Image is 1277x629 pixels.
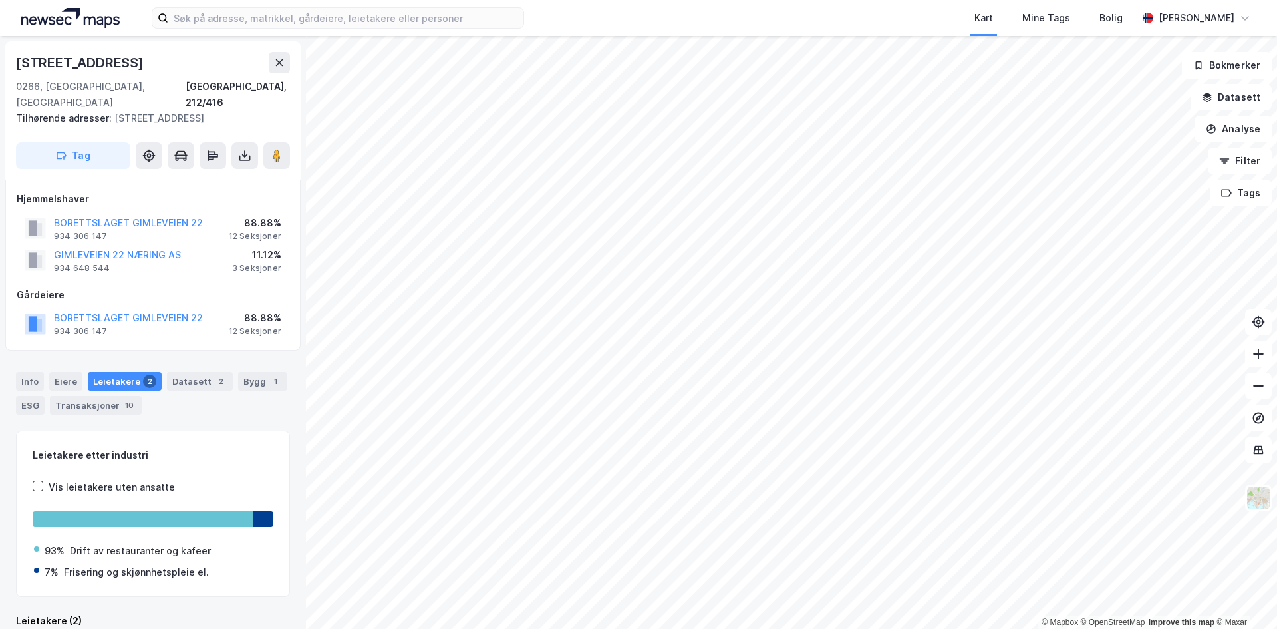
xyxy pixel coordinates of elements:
[1099,10,1123,26] div: Bolig
[974,10,993,26] div: Kart
[143,375,156,388] div: 2
[16,372,44,391] div: Info
[17,191,289,207] div: Hjemmelshaver
[88,372,162,391] div: Leietakere
[238,372,287,391] div: Bygg
[1182,52,1272,79] button: Bokmerker
[1246,485,1271,511] img: Z
[16,79,186,110] div: 0266, [GEOGRAPHIC_DATA], [GEOGRAPHIC_DATA]
[269,375,282,388] div: 1
[54,326,107,337] div: 934 306 147
[229,231,281,242] div: 12 Seksjoner
[122,399,136,412] div: 10
[45,543,65,559] div: 93%
[16,396,45,415] div: ESG
[1210,565,1277,629] iframe: Chat Widget
[16,613,290,629] div: Leietakere (2)
[1042,618,1078,627] a: Mapbox
[54,263,110,274] div: 934 648 544
[1210,180,1272,206] button: Tags
[21,8,120,28] img: logo.a4113a55bc3d86da70a041830d287a7e.svg
[186,79,290,110] div: [GEOGRAPHIC_DATA], 212/416
[167,372,233,391] div: Datasett
[16,142,130,169] button: Tag
[229,215,281,231] div: 88.88%
[49,372,82,391] div: Eiere
[45,564,59,580] div: 7%
[1149,618,1214,627] a: Improve this map
[232,247,281,263] div: 11.12%
[232,263,281,274] div: 3 Seksjoner
[229,326,281,337] div: 12 Seksjoner
[1208,148,1272,174] button: Filter
[1191,84,1272,110] button: Datasett
[1081,618,1145,627] a: OpenStreetMap
[229,310,281,326] div: 88.88%
[1195,116,1272,142] button: Analyse
[1159,10,1234,26] div: [PERSON_NAME]
[17,287,289,303] div: Gårdeiere
[33,447,273,463] div: Leietakere etter industri
[16,110,279,126] div: [STREET_ADDRESS]
[168,8,523,28] input: Søk på adresse, matrikkel, gårdeiere, leietakere eller personer
[214,375,227,388] div: 2
[1210,565,1277,629] div: Kontrollprogram for chat
[70,543,211,559] div: Drift av restauranter og kafeer
[50,396,142,415] div: Transaksjoner
[64,564,209,580] div: Frisering og skjønnhetspleie el.
[54,231,107,242] div: 934 306 147
[16,52,146,73] div: [STREET_ADDRESS]
[16,112,114,124] span: Tilhørende adresser:
[1022,10,1070,26] div: Mine Tags
[49,479,175,495] div: Vis leietakere uten ansatte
